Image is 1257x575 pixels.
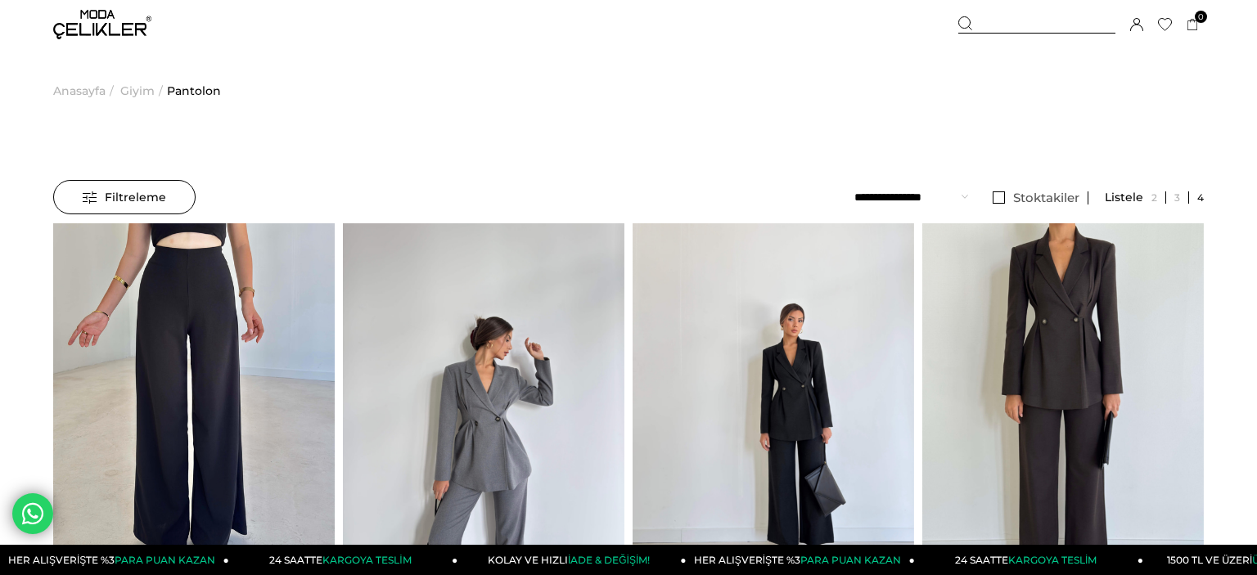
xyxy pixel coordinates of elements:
[229,545,457,575] a: 24 SAATTEKARGOYA TESLİM
[53,49,118,133] li: >
[457,545,686,575] a: KOLAY VE HIZLIİADE & DEĞİŞİM!
[800,554,901,566] span: PARA PUAN KAZAN
[83,181,166,213] span: Filtreleme
[1195,11,1207,23] span: 0
[53,49,106,133] a: Anasayfa
[120,49,155,133] a: Giyim
[1,545,229,575] a: HER ALIŞVERİŞTE %3PARA PUAN KAZAN
[1013,190,1079,205] span: Stoktakiler
[115,554,215,566] span: PARA PUAN KAZAN
[1008,554,1097,566] span: KARGOYA TESLİM
[686,545,914,575] a: HER ALIŞVERİŞTE %3PARA PUAN KAZAN
[568,554,650,566] span: İADE & DEĞİŞİM!
[53,10,151,39] img: logo
[984,191,1088,204] a: Stoktakiler
[322,554,411,566] span: KARGOYA TESLİM
[915,545,1143,575] a: 24 SAATTEKARGOYA TESLİM
[1187,19,1199,31] a: 0
[167,49,221,133] a: Pantolon
[120,49,167,133] li: >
